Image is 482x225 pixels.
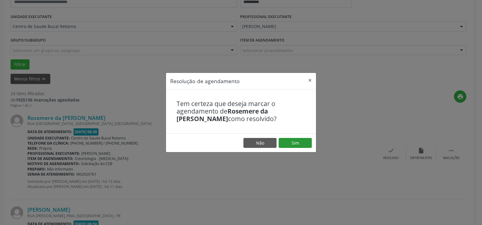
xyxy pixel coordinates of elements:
[279,138,312,148] button: Sim
[304,73,316,88] button: Close
[177,100,305,123] h4: Tem certeza que deseja marcar o agendamento de como resolvido?
[243,138,277,148] button: Não
[177,107,268,123] b: Rosemere da [PERSON_NAME]
[170,77,240,85] h5: Resolução de agendamento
